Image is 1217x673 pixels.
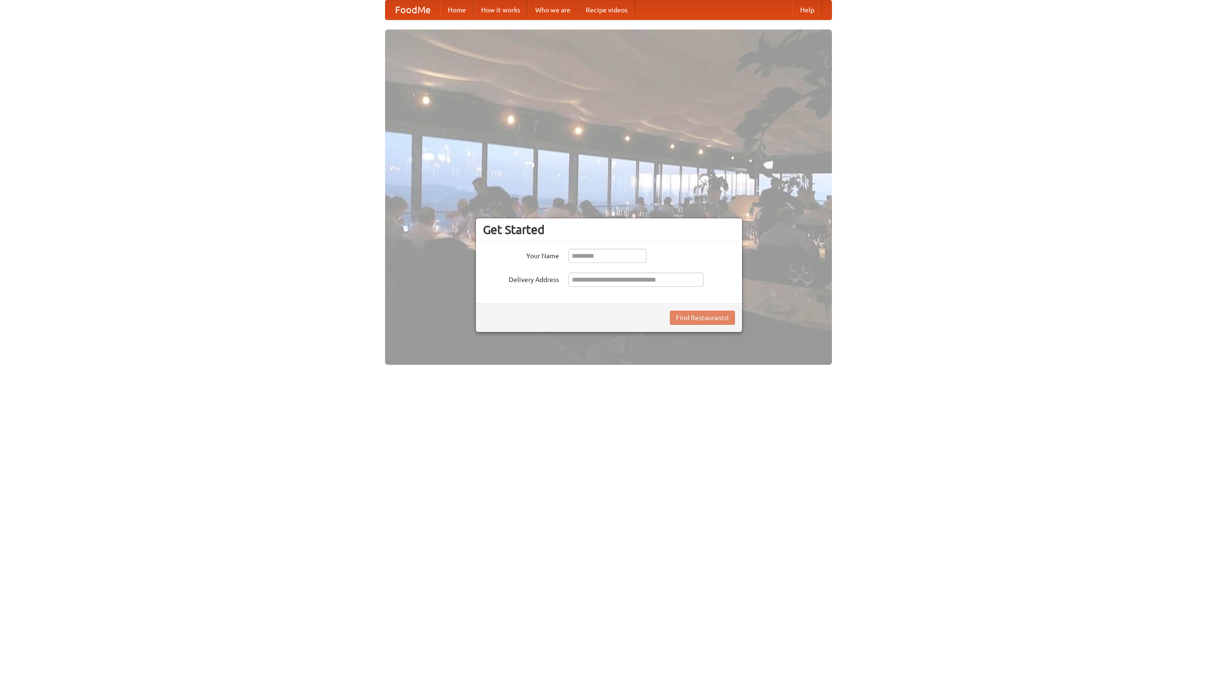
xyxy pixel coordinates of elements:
h3: Get Started [483,223,735,237]
label: Your Name [483,249,559,261]
button: Find Restaurants! [670,311,735,325]
a: Recipe videos [578,0,635,20]
a: Help [792,0,822,20]
a: Who we are [528,0,578,20]
a: Home [440,0,473,20]
a: How it works [473,0,528,20]
a: FoodMe [386,0,440,20]
label: Delivery Address [483,273,559,284]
